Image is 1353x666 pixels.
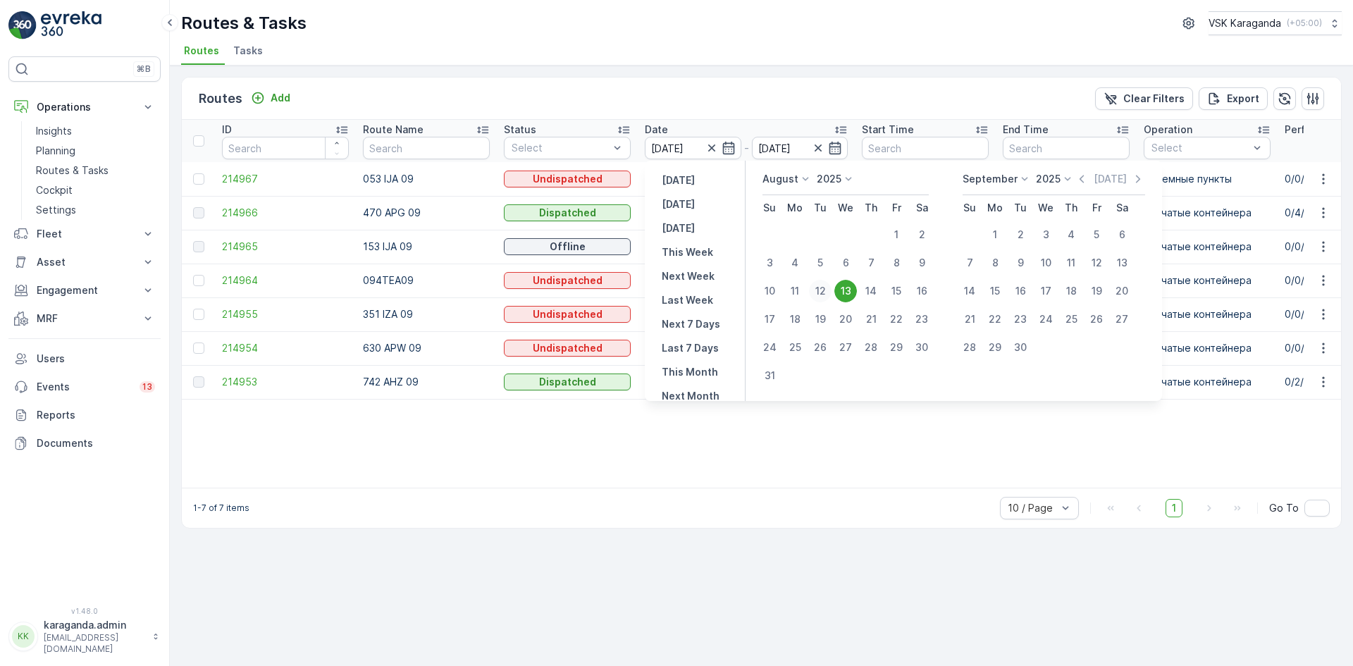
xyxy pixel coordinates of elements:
p: Operation [1144,123,1192,137]
th: Saturday [909,195,934,221]
div: 30 [1009,336,1032,359]
div: 11 [1060,252,1082,274]
th: Friday [1084,195,1109,221]
p: End Time [1003,123,1049,137]
p: Offline [550,240,586,254]
div: 11 [784,280,806,302]
p: 2025 [1036,172,1061,186]
p: - [744,140,749,156]
div: 21 [958,308,981,331]
div: 12 [809,280,832,302]
td: 630 APW 09 [356,331,497,365]
th: Tuesday [1008,195,1033,221]
div: 23 [1009,308,1032,331]
button: This Month [656,364,724,381]
div: 7 [860,252,882,274]
div: Toggle Row Selected [193,376,204,388]
div: 15 [885,280,908,302]
td: сетчатыe контейнера [1137,196,1278,230]
div: 20 [1111,280,1133,302]
td: [DATE] [638,162,855,196]
div: 24 [758,336,781,359]
p: Clear Filters [1123,92,1185,106]
div: 7 [958,252,981,274]
td: сетчатыe контейнера [1137,230,1278,264]
div: 14 [860,280,882,302]
div: 12 [1085,252,1108,274]
button: Undispatched [504,272,631,289]
div: 6 [834,252,857,274]
div: 6 [1111,223,1133,246]
td: [DATE] [638,297,855,331]
div: 25 [1060,308,1082,331]
p: Asset [37,255,132,269]
p: This Month [662,365,718,379]
img: logo_light-DOdMpM7g.png [41,11,101,39]
p: [DATE] [662,173,695,187]
div: 16 [910,280,933,302]
a: Users [8,345,161,373]
a: Cockpit [30,180,161,200]
div: 17 [758,308,781,331]
p: September [963,172,1018,186]
button: Fleet [8,220,161,248]
p: [EMAIL_ADDRESS][DOMAIN_NAME] [44,632,145,655]
div: 29 [885,336,908,359]
a: Events13 [8,373,161,401]
div: 18 [784,308,806,331]
td: сетчатыe контейнера [1137,365,1278,399]
a: Routes & Tasks [30,161,161,180]
p: karaganda.admin [44,618,145,632]
span: 214964 [222,273,349,288]
p: Export [1227,92,1259,106]
td: сетчатыe контейнера [1137,297,1278,331]
th: Thursday [1058,195,1084,221]
span: Go To [1269,501,1299,515]
td: сетчатыe контейнера [1137,331,1278,365]
span: Tasks [233,44,263,58]
div: Toggle Row Selected [193,309,204,320]
span: 214955 [222,307,349,321]
a: 214965 [222,240,349,254]
th: Thursday [858,195,884,221]
td: 094TEA09 [356,264,497,297]
p: Dispatched [539,206,596,220]
span: v 1.48.0 [8,607,161,615]
th: Wednesday [833,195,858,221]
p: Routes & Tasks [181,12,307,35]
p: Status [504,123,536,137]
button: Clear Filters [1095,87,1193,110]
button: Engagement [8,276,161,304]
td: Приемные пункты [1137,162,1278,196]
div: Toggle Row Selected [193,173,204,185]
div: 3 [1034,223,1057,246]
div: 19 [1085,280,1108,302]
div: Toggle Row Selected [193,241,204,252]
p: Start Time [862,123,914,137]
div: 9 [1009,252,1032,274]
div: 27 [1111,308,1133,331]
div: 28 [860,336,882,359]
div: 16 [1009,280,1032,302]
p: Last Week [662,293,713,307]
div: 27 [834,336,857,359]
span: 214966 [222,206,349,220]
div: Toggle Row Selected [193,343,204,354]
p: Undispatched [533,172,603,186]
p: Route Name [363,123,424,137]
td: 742 AHZ 09 [356,365,497,399]
div: 9 [910,252,933,274]
p: Reports [37,408,155,422]
div: 20 [834,308,857,331]
td: [DATE] [638,365,855,399]
div: 30 [910,336,933,359]
p: ⌘B [137,63,151,75]
button: Today [656,196,700,213]
td: 470 APG 09 [356,196,497,230]
div: 5 [1085,223,1108,246]
p: Undispatched [533,341,603,355]
p: Settings [36,203,76,217]
button: Dispatched [504,204,631,221]
p: August [762,172,798,186]
button: Next Week [656,268,720,285]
